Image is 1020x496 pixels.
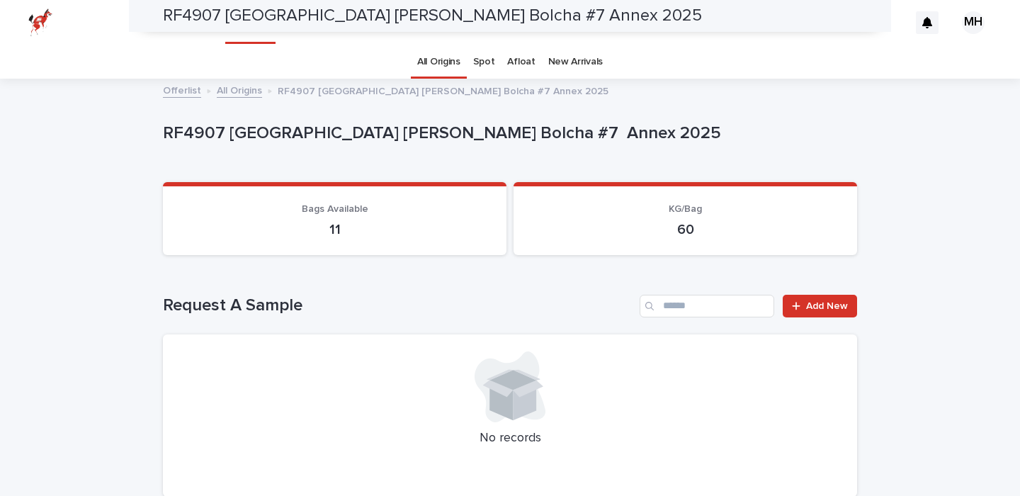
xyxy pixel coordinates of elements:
div: MH [962,11,985,34]
p: 60 [531,221,840,238]
p: No records [180,431,840,446]
span: Bags Available [302,204,368,214]
a: Offerlist [163,81,201,98]
h1: Request A Sample [163,295,634,316]
a: Add New [783,295,857,317]
span: Add New [806,301,848,311]
p: 11 [180,221,489,238]
input: Search [640,295,774,317]
a: New Arrivals [548,45,603,79]
a: All Origins [217,81,262,98]
a: Spot [473,45,495,79]
p: RF4907 [GEOGRAPHIC_DATA] [PERSON_NAME] Bolcha #7 Annex 2025 [163,123,851,144]
a: Afloat [507,45,535,79]
p: RF4907 [GEOGRAPHIC_DATA] [PERSON_NAME] Bolcha #7 Annex 2025 [278,82,608,98]
a: All Origins [417,45,460,79]
span: KG/Bag [669,204,702,214]
img: zttTXibQQrCfv9chImQE [28,9,52,37]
